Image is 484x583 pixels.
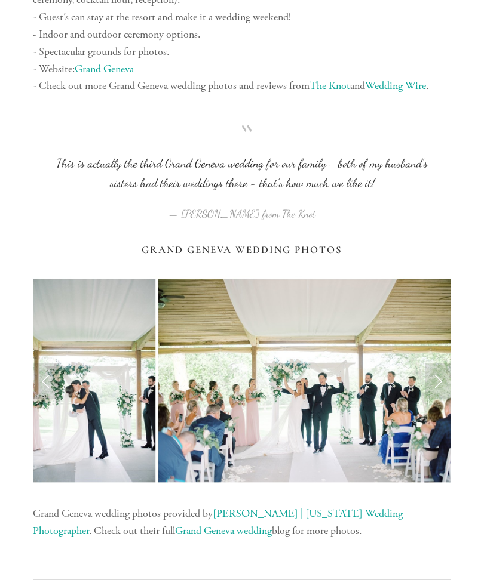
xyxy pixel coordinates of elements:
a: Previous Slide [33,363,59,399]
a: Grand Geneva wedding [175,524,272,538]
p: Grand Geneva wedding photos provided by . Check out their full blog for more photos. [33,505,451,540]
span: “ [52,134,432,154]
a: Wedding Wire [365,79,426,92]
a: [PERSON_NAME] | [US_STATE] Wedding Photographer [33,507,405,538]
h3: Grand Geneva Wedding Photos [33,244,451,256]
figcaption: — [PERSON_NAME] from The Knot [52,193,432,224]
a: Next Slide [425,363,451,399]
img: Haley-Brad-Grand-Geneva-Wedding-Lake-Geneva-Wisconsin-Wedding-Photographer-Meghan-Lee-Harris-Phot... [17,276,466,485]
a: Grand Geneva [75,62,134,76]
blockquote: This is actually the third Grand Geneva wedding for our family - both of my husband’s sisters had... [52,134,432,193]
a: The Knot [310,79,350,92]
